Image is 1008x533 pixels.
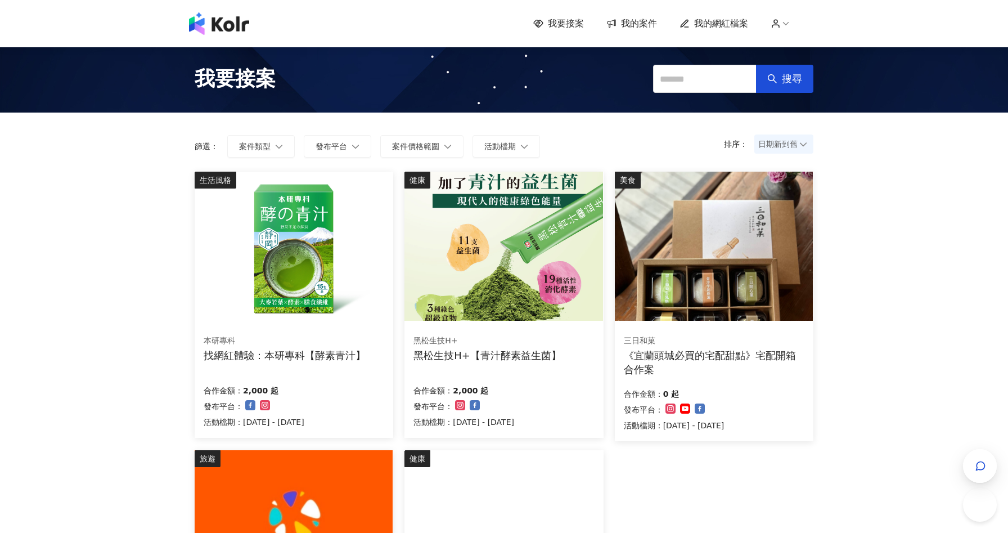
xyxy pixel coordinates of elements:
button: 發布平台 [304,135,371,158]
button: 活動檔期 [472,135,540,158]
span: 活動檔期 [484,142,516,151]
p: 活動檔期：[DATE] - [DATE] [624,419,724,432]
div: 三日和菓 [624,335,804,347]
div: 健康 [404,172,430,189]
span: 搜尋 [782,73,802,85]
span: 我的網紅檔案 [694,17,748,30]
span: 案件類型 [239,142,271,151]
div: 健康 [404,450,430,467]
iframe: Help Scout Beacon - Open [963,488,997,522]
div: 生活風格 [195,172,236,189]
p: 合作金額： [624,387,663,401]
span: 案件價格範圍 [392,142,439,151]
p: 發布平台： [624,403,663,416]
div: 《宜蘭頭城必買的宅配甜點》宅配開箱合作案 [624,348,804,377]
button: 搜尋 [756,65,813,93]
img: 青汁酵素益生菌 [404,172,602,321]
div: 黑松生技H+ [413,335,561,347]
p: 合作金額： [413,384,453,397]
div: 黑松生技H+【青汁酵素益生菌】 [413,348,561,362]
span: search [767,74,777,84]
p: 活動檔期：[DATE] - [DATE] [204,415,304,429]
p: 2,000 起 [243,384,278,397]
p: 2,000 起 [453,384,488,397]
p: 0 起 [663,387,679,401]
p: 發布平台： [204,400,243,413]
span: 我要接案 [195,65,276,93]
img: 《宜蘭頭城必買的宅配甜點》宅配開箱合作案 [615,172,813,321]
button: 案件類型 [227,135,295,158]
span: 我要接案 [548,17,584,30]
button: 案件價格範圍 [380,135,463,158]
p: 活動檔期：[DATE] - [DATE] [413,415,514,429]
span: 發布平台 [316,142,347,151]
a: 我的案件 [606,17,657,30]
p: 發布平台： [413,400,453,413]
p: 篩選： [195,142,218,151]
div: 美食 [615,172,641,189]
img: logo [189,12,249,35]
p: 合作金額： [204,384,243,397]
span: 我的案件 [621,17,657,30]
span: 日期新到舊 [758,136,809,153]
img: 酵素青汁 [195,172,393,321]
a: 我要接案 [533,17,584,30]
div: 本研專科 [204,335,366,347]
a: 我的網紅檔案 [679,17,748,30]
div: 找網紅體驗：本研專科【酵素青汁】 [204,348,366,362]
div: 旅遊 [195,450,220,467]
p: 排序： [724,140,754,149]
